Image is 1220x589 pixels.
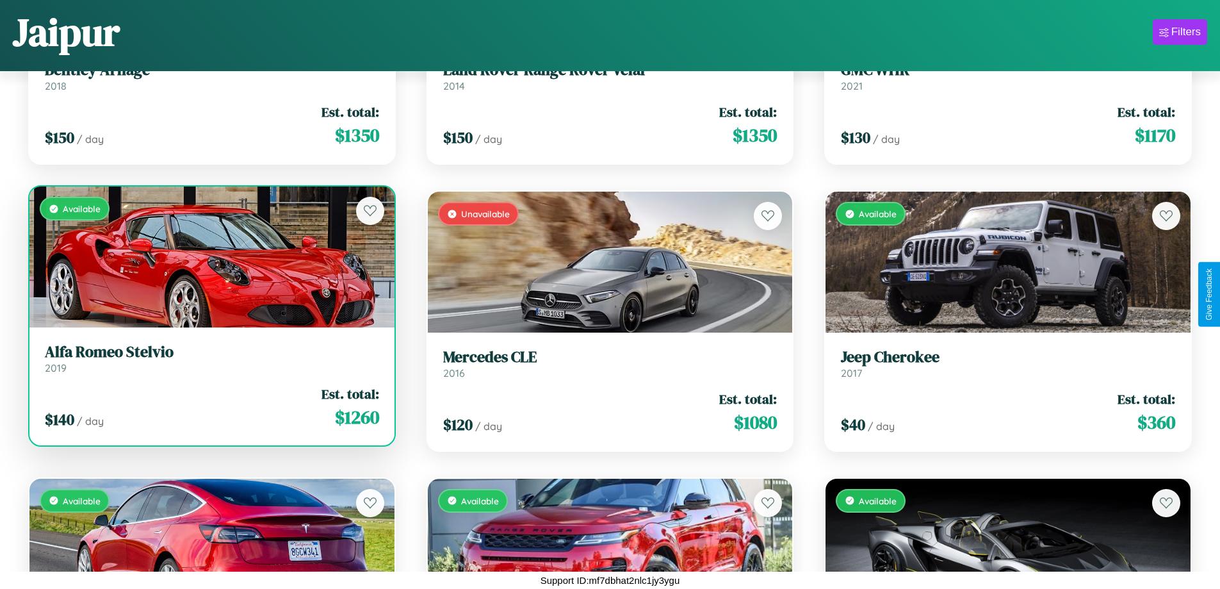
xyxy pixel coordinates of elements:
[443,348,777,367] h3: Mercedes CLE
[859,208,897,219] span: Available
[443,79,465,92] span: 2014
[45,79,67,92] span: 2018
[443,367,465,379] span: 2016
[45,343,379,361] h3: Alfa Romeo Stelvio
[841,348,1175,367] h3: Jeep Cherokee
[841,61,1175,92] a: GMC WHR2021
[443,414,473,435] span: $ 120
[335,122,379,148] span: $ 1350
[873,133,900,145] span: / day
[733,122,777,148] span: $ 1350
[475,133,502,145] span: / day
[1137,410,1175,435] span: $ 360
[13,6,120,58] h1: Jaipur
[63,203,101,214] span: Available
[443,348,777,379] a: Mercedes CLE2016
[63,495,101,506] span: Available
[321,103,379,121] span: Est. total:
[1205,269,1214,320] div: Give Feedback
[841,367,862,379] span: 2017
[1135,122,1175,148] span: $ 1170
[1118,390,1175,408] span: Est. total:
[734,410,777,435] span: $ 1080
[461,495,499,506] span: Available
[461,208,510,219] span: Unavailable
[1118,103,1175,121] span: Est. total:
[1153,19,1207,45] button: Filters
[841,127,870,148] span: $ 130
[45,343,379,374] a: Alfa Romeo Stelvio2019
[868,420,895,433] span: / day
[443,127,473,148] span: $ 150
[541,572,680,589] p: Support ID: mf7dbhat2nlc1jy3ygu
[841,79,863,92] span: 2021
[45,409,74,430] span: $ 140
[841,414,865,435] span: $ 40
[45,61,379,92] a: Bentley Arnage2018
[841,348,1175,379] a: Jeep Cherokee2017
[475,420,502,433] span: / day
[77,133,104,145] span: / day
[45,361,67,374] span: 2019
[859,495,897,506] span: Available
[77,415,104,427] span: / day
[443,61,777,79] h3: Land Rover Range Rover Velar
[1171,26,1201,38] div: Filters
[45,127,74,148] span: $ 150
[719,103,777,121] span: Est. total:
[321,385,379,403] span: Est. total:
[335,404,379,430] span: $ 1260
[443,61,777,92] a: Land Rover Range Rover Velar2014
[719,390,777,408] span: Est. total:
